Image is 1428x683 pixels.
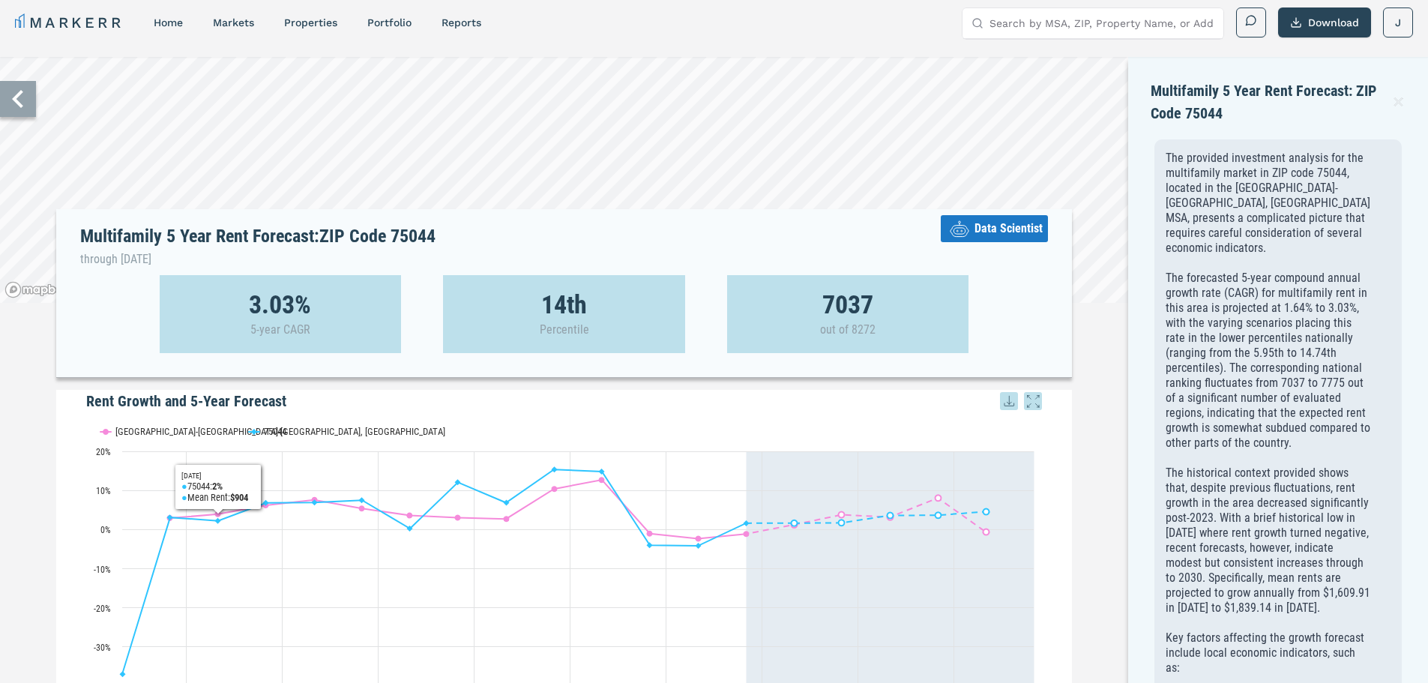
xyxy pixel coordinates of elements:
path: Thursday, 29 Aug, 19:00, -0.61. Dallas-Fort Worth-Arlington, TX. [983,529,989,535]
path: Monday, 29 Aug, 19:00, 14.81. 75044. [599,469,605,475]
span: J [1395,15,1401,30]
strong: 14th [541,297,587,312]
text: -20% [94,604,111,614]
path: Thursday, 29 Aug, 19:00, 3.02. Dallas-Fort Worth-Arlington, TX. [455,514,461,520]
path: Sunday, 29 Aug, 19:00, 1.72. 75044. [839,520,845,526]
path: Thursday, 29 Aug, 19:00, 12.07. 75044. [455,479,461,485]
a: MARKERR [15,12,124,33]
text: 0% [100,525,111,535]
path: Tuesday, 29 Aug, 19:00, -1.04. Dallas-Fort Worth-Arlington, TX. [647,531,653,537]
p: Percentile [540,322,589,337]
path: Tuesday, 29 Aug, 19:00, -4.01. 75044. [647,542,653,548]
path: Tuesday, 29 Aug, 19:00, 3.61. 75044. [888,512,894,518]
path: Sunday, 29 Aug, 19:00, 3.79. Dallas-Fort Worth-Arlington, TX. [839,511,845,517]
path: Wednesday, 29 Aug, 19:00, 8.08. Dallas-Fort Worth-Arlington, TX. [936,495,942,501]
g: 75044, line 4 of 4 with 5 data points. [792,508,989,526]
path: Friday, 29 Aug, 19:00, 1.62. 75044. [744,520,750,526]
a: markets [213,16,254,28]
path: Wednesday, 29 Aug, 19:00, -36.99. 75044. [120,671,126,677]
text: 10% [96,486,111,496]
path: Sunday, 29 Aug, 19:00, 15.36. 75044. [552,466,558,472]
p: The historical context provided shows that, despite previous fluctuations, rent growth in the are... [1166,466,1372,616]
input: Search by MSA, ZIP, Property Name, or Address [989,8,1214,38]
text: 20% [96,447,111,457]
path: Friday, 29 Aug, 19:00, 2.24. 75044. [215,518,221,524]
p: out of 8272 [820,322,876,337]
path: Friday, 29 Aug, 19:00, 3.93. Dallas-Fort Worth-Arlington, TX. [215,511,221,517]
path: Wednesday, 29 Aug, 19:00, 3.65. 75044. [936,512,942,518]
p: 5-year CAGR [250,322,310,337]
text: -30% [94,643,111,653]
strong: 3.03% [249,297,311,312]
div: Multifamily 5 Year Rent Forecast: ZIP Code 75044 [1151,79,1406,136]
path: Thursday, 29 Aug, 19:00, 3.1. 75044. [167,514,173,520]
text: 75044 [264,426,286,437]
path: Thursday, 29 Aug, 19:00, -4.17. 75044. [696,543,702,549]
p: through [DATE] [80,250,436,269]
path: Tuesday, 29 Aug, 19:00, 7.51. 75044. [359,497,365,503]
p: The provided investment analysis for the multifamily market in ZIP code 75044, located in the [GE... [1166,151,1372,256]
path: Saturday, 29 Aug, 19:00, 6.83. 75044. [263,500,269,506]
path: Sunday, 29 Aug, 19:00, 10.38. Dallas-Fort Worth-Arlington, TX. [552,486,558,492]
a: properties [284,16,337,28]
path: Thursday, 29 Aug, 19:00, 4.59. 75044. [983,508,989,514]
p: Key factors affecting the growth forecast include local economic indicators, such as: [1166,631,1372,676]
a: home [154,16,183,28]
text: -10% [94,565,111,575]
a: reports [442,16,481,28]
path: Wednesday, 29 Aug, 19:00, 0.24. 75044. [407,526,413,532]
h5: Rent Growth and 5-Year Forecast [86,390,1042,412]
button: Data Scientist [941,215,1048,242]
path: Wednesday, 29 Aug, 19:00, 3.6. Dallas-Fort Worth-Arlington, TX. [407,512,413,518]
button: Show 75044 [249,417,288,428]
path: Friday, 29 Aug, 19:00, -1.12. Dallas-Fort Worth-Arlington, TX. [744,531,750,537]
path: Saturday, 29 Aug, 19:00, 1.64. 75044. [792,520,798,526]
a: Mapbox logo [4,281,70,298]
text: [GEOGRAPHIC_DATA]-[GEOGRAPHIC_DATA]-[GEOGRAPHIC_DATA], [GEOGRAPHIC_DATA] [115,426,445,437]
a: Portfolio [367,16,412,28]
button: J [1383,7,1413,37]
path: Monday, 29 Aug, 19:00, 6.92. 75044. [312,499,318,505]
h1: Multifamily 5 Year Rent Forecast: ZIP Code 75044 [80,226,436,269]
path: Saturday, 29 Aug, 19:00, 2.71. Dallas-Fort Worth-Arlington, TX. [504,516,510,522]
path: Saturday, 29 Aug, 19:00, 6.87. 75044. [504,499,510,505]
button: Download [1278,7,1371,37]
button: Show Dallas-Fort Worth-Arlington, TX [100,417,233,428]
p: The forecasted 5-year compound annual growth rate (CAGR) for multifamily rent in this area is pro... [1166,271,1372,451]
span: Data Scientist [974,220,1043,238]
strong: 7037 [822,297,873,312]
